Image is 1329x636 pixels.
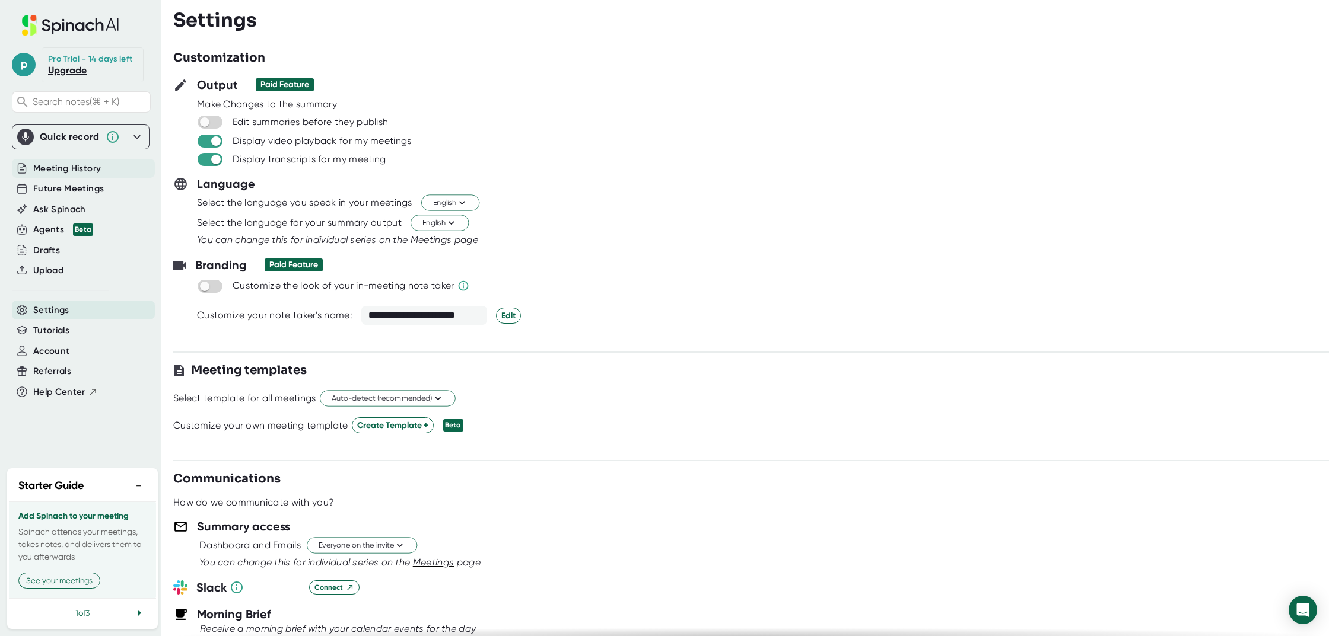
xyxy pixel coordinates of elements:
[196,579,300,596] h3: Slack
[421,195,479,211] button: English
[33,385,98,399] button: Help Center
[197,175,255,193] h3: Language
[433,197,468,209] span: English
[352,417,434,433] button: Create Template +
[411,234,452,245] span: Meetings
[199,557,481,568] i: You can change this for individual series on the page
[197,605,271,623] h3: Morning Brief
[233,154,386,165] div: Display transcripts for my meeting
[173,470,281,488] h3: Communications
[48,65,87,76] a: Upgrade
[33,223,93,236] button: Agents Beta
[357,419,428,432] span: Create Template +
[233,135,411,147] div: Display video playback for my meetings
[173,9,257,31] h3: Settings
[18,573,100,589] button: See your meetings
[40,131,100,143] div: Quick record
[307,538,417,554] button: Everyone on the invite
[33,96,119,107] span: Search notes (⌘ + K)
[173,392,316,404] div: Select template for all meetings
[233,280,454,292] div: Customize the look of your in-meeting note taker
[48,54,132,65] div: Pro Trial - 14 days left
[411,215,469,231] button: English
[197,76,238,94] h3: Output
[496,308,521,324] button: Edit
[413,555,454,570] button: Meetings
[173,420,348,432] div: Customize your own meeting template
[18,512,147,521] h3: Add Spinach to your meeting
[33,203,86,216] button: Ask Spinach
[197,309,352,321] div: Customize your note taker's name:
[33,264,63,277] button: Upload
[33,182,104,196] button: Future Meetings
[131,477,147,494] button: −
[413,557,454,568] span: Meetings
[33,303,69,317] button: Settings
[314,582,354,593] span: Connect
[33,324,69,337] button: Tutorials
[33,223,93,236] div: Agents
[73,223,93,236] div: Beta
[260,79,309,90] div: Paid Feature
[197,197,412,209] div: Select the language you speak in your meetings
[411,233,452,247] button: Meetings
[33,162,101,175] button: Meeting History
[18,526,147,563] p: Spinach attends your meetings, takes notes, and delivers them to you afterwards
[332,393,444,404] span: Auto-detect (recommended)
[319,540,405,551] span: Everyone on the invite
[33,244,60,257] button: Drafts
[197,217,402,229] div: Select the language for your summary output
[197,98,1329,110] div: Make Changes to the summary
[75,608,90,618] span: 1 of 3
[443,419,463,432] div: Beta
[501,309,516,322] span: Edit
[309,580,360,595] button: Connect
[233,116,388,128] div: Edit summaries before they publish
[33,385,85,399] span: Help Center
[200,623,476,634] i: Receive a morning brief with your calendar events for the day
[199,539,301,551] div: Dashboard and Emails
[33,344,69,358] button: Account
[269,260,318,270] div: Paid Feature
[12,53,36,76] span: p
[191,362,307,379] h3: Meeting templates
[173,497,334,509] div: How do we communicate with you?
[173,49,265,67] h3: Customization
[197,517,290,535] h3: Summary access
[422,218,457,229] span: English
[195,256,247,274] h3: Branding
[18,478,84,494] h2: Starter Guide
[1289,596,1317,624] div: Open Intercom Messenger
[320,391,456,407] button: Auto-detect (recommended)
[17,125,144,149] div: Quick record
[33,365,71,378] button: Referrals
[197,234,478,245] i: You can change this for individual series on the page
